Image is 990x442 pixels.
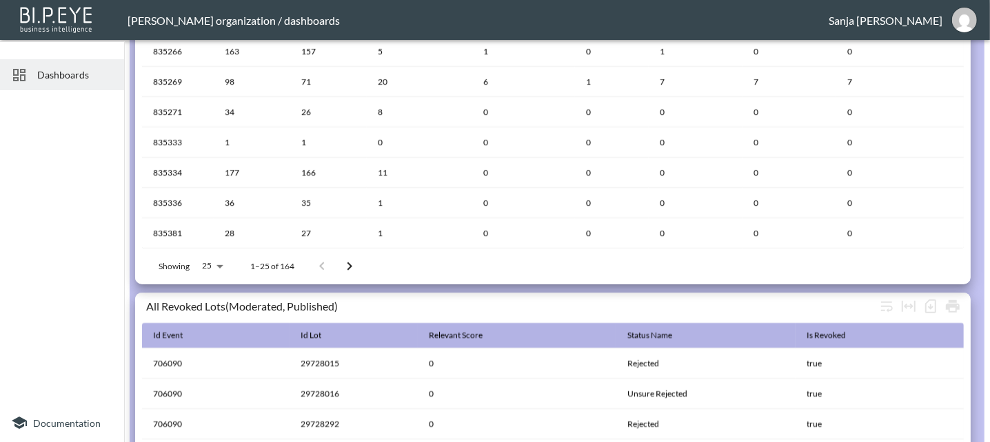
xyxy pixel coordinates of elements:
th: 5 [367,36,472,67]
div: Sanja [PERSON_NAME] [829,14,942,27]
div: Number of rows selected for download: 183 [920,295,942,317]
th: 98 [214,67,290,97]
th: 0 [418,348,616,379]
th: 29728016 [290,379,418,409]
th: Rejected [616,409,796,439]
th: 0 [649,127,742,158]
th: 0 [472,218,575,249]
th: 835266 [142,36,214,67]
div: Id Lot [301,327,321,344]
th: 706090 [142,379,290,409]
th: 0 [649,218,742,249]
th: 11 [367,158,472,188]
th: 0 [418,379,616,409]
th: 0 [575,188,649,218]
div: All Revoked Lots(Moderated, Published) [146,299,876,313]
th: 1 [367,218,472,249]
th: 706090 [142,409,290,439]
th: 6 [472,67,575,97]
th: 34 [214,97,290,127]
th: Rejected [616,348,796,379]
p: 1–25 of 164 [250,260,294,272]
th: 0 [472,97,575,127]
th: 7 [836,67,964,97]
div: Print [942,295,964,317]
th: 177 [214,158,290,188]
button: Go to next page [336,253,363,280]
div: Relevant Score [429,327,483,344]
th: 26 [290,97,367,127]
span: Documentation [33,417,101,429]
th: 1 [472,36,575,67]
th: true [796,379,964,409]
div: 25 [195,257,228,275]
th: 163 [214,36,290,67]
th: 29728292 [290,409,418,439]
th: 0 [472,127,575,158]
th: 0 [649,97,742,127]
th: 0 [575,218,649,249]
th: 835336 [142,188,214,218]
th: 28 [214,218,290,249]
th: 835271 [142,97,214,127]
th: 1 [290,127,367,158]
th: 835381 [142,218,214,249]
div: Toggle table layout between fixed and auto (default: auto) [898,295,920,317]
a: Documentation [11,414,113,431]
th: 0 [836,188,964,218]
th: 0 [575,97,649,127]
th: 0 [836,127,964,158]
th: 1 [575,67,649,97]
th: 0 [836,158,964,188]
th: 0 [472,188,575,218]
th: 835269 [142,67,214,97]
th: 1 [649,36,742,67]
span: Relevant Score [429,327,501,344]
th: 7 [742,67,836,97]
th: 0 [472,158,575,188]
th: 0 [742,188,836,218]
button: sanja@mutualart.com [942,3,987,36]
th: 157 [290,36,367,67]
div: Is Revoked [807,327,846,344]
th: 36 [214,188,290,218]
th: 0 [836,36,964,67]
th: 35 [290,188,367,218]
img: 07688879023437306fb966f5c965e69d [952,8,977,32]
th: 0 [836,218,964,249]
th: 0 [649,188,742,218]
th: 0 [367,127,472,158]
th: 1 [214,127,290,158]
th: 27 [290,218,367,249]
th: 7 [649,67,742,97]
th: true [796,348,964,379]
span: Dashboards [37,67,113,82]
th: 0 [575,158,649,188]
div: [PERSON_NAME] organization / dashboards [128,14,829,27]
th: 835334 [142,158,214,188]
th: 166 [290,158,367,188]
div: Id Event [153,327,183,344]
th: 0 [742,218,836,249]
th: 1 [367,188,472,218]
th: 0 [742,97,836,127]
th: 0 [649,158,742,188]
span: Id Lot [301,327,339,344]
div: Status Name [627,327,672,344]
span: Status Name [627,327,690,344]
span: Is Revoked [807,327,864,344]
th: 706090 [142,348,290,379]
p: Showing [159,260,190,272]
th: 71 [290,67,367,97]
th: 29728015 [290,348,418,379]
span: Id Event [153,327,201,344]
th: 0 [742,36,836,67]
th: 0 [742,158,836,188]
th: 0 [575,36,649,67]
th: 20 [367,67,472,97]
th: 8 [367,97,472,127]
img: bipeye-logo [17,3,97,34]
th: 0 [836,97,964,127]
th: 0 [575,127,649,158]
th: 0 [418,409,616,439]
